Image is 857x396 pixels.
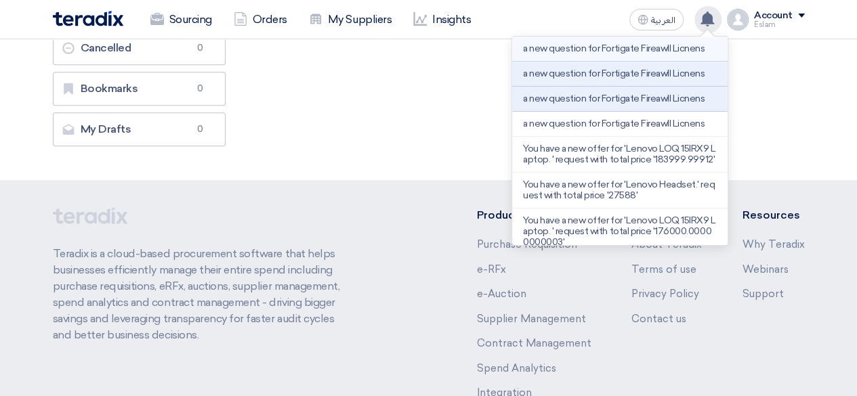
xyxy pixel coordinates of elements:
a: e-Auction [476,288,526,300]
span: 0 [192,41,209,55]
a: e-RFx [476,263,505,276]
p: Teradix is a cloud-based procurement software that helps businesses efficiently manage their enti... [53,246,354,343]
p: a new question for Fortigate Fireawll Licnens [523,118,705,129]
img: profile_test.png [727,9,749,30]
a: Support [743,288,784,300]
div: Eslam [754,21,805,28]
a: Cancelled0 [53,31,226,65]
a: Orders [223,5,298,35]
p: You have a new offer for 'Lenovo Headset.' request with total price '27588' [523,179,717,201]
a: Insights [402,5,482,35]
p: You have a new offer for 'Lenovo LOQ 15IRX9 Laptop. ' request with total price '176000.00000000003' [523,215,717,248]
div: Account [754,10,793,22]
li: Resources [743,207,805,223]
p: a new question for Fortigate Fireawll Licnens [523,68,705,79]
a: Privacy Policy [631,288,699,300]
a: Supplier Management [476,313,585,325]
a: Terms of use [631,263,696,276]
p: a new question for Fortigate Fireawll Licnens [523,93,705,104]
a: Bookmarks0 [53,72,226,106]
a: Purchase Requisition [476,238,577,250]
a: Webinars [743,263,789,276]
span: العربية [651,16,675,25]
p: You have a new offer for 'Lenovo LOQ 15IRX9 Laptop. ' request with total price '183999.99912' [523,144,717,165]
li: Products [476,207,591,223]
a: Why Teradix [743,238,805,250]
img: Teradix logo [53,11,123,26]
a: My Suppliers [298,5,402,35]
a: Spend Analytics [476,362,556,374]
span: 0 [192,123,209,136]
button: العربية [629,9,684,30]
a: Sourcing [140,5,223,35]
p: a new question for Fortigate Fireawll Licnens [523,43,705,54]
span: 0 [192,82,209,95]
a: Contract Management [476,337,591,349]
a: Contact us [631,313,686,325]
a: My Drafts0 [53,112,226,146]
